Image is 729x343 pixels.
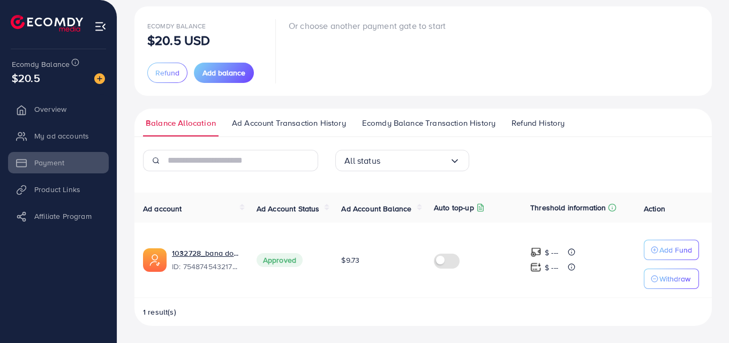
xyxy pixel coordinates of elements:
[12,59,70,70] span: Ecomdy Balance
[143,203,182,214] span: Ad account
[341,203,411,214] span: Ad Account Balance
[11,15,83,32] img: logo
[143,248,167,272] img: ic-ads-acc.e4c84228.svg
[147,21,206,31] span: Ecomdy Balance
[155,67,179,78] span: Refund
[194,63,254,83] button: Add balance
[644,203,665,214] span: Action
[12,70,40,86] span: $20.5
[341,255,359,265] span: $9.73
[172,261,239,272] span: ID: 7548745432170184711
[257,253,303,267] span: Approved
[344,153,380,169] span: All status
[94,20,107,33] img: menu
[530,262,542,273] img: top-up amount
[380,153,449,169] input: Search for option
[512,117,565,129] span: Refund History
[530,247,542,258] img: top-up amount
[289,19,446,32] p: Or choose another payment gate to start
[644,240,699,260] button: Add Fund
[232,117,346,129] span: Ad Account Transaction History
[545,261,558,274] p: $ ---
[147,34,210,47] p: $20.5 USD
[202,67,245,78] span: Add balance
[143,307,176,317] span: 1 result(s)
[335,150,469,171] div: Search for option
[147,63,187,83] button: Refund
[257,203,320,214] span: Ad Account Status
[434,201,474,214] p: Auto top-up
[94,73,105,84] img: image
[659,243,692,256] p: Add Fund
[172,248,239,258] a: 1032728_bana dor ad account 1_1757579407255
[644,269,699,289] button: Withdraw
[545,246,558,259] p: $ ---
[362,117,495,129] span: Ecomdy Balance Transaction History
[530,201,606,214] p: Threshold information
[146,117,216,129] span: Balance Allocation
[659,272,690,285] p: Withdraw
[172,248,239,272] div: <span class='underline'>1032728_bana dor ad account 1_1757579407255</span></br>7548745432170184711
